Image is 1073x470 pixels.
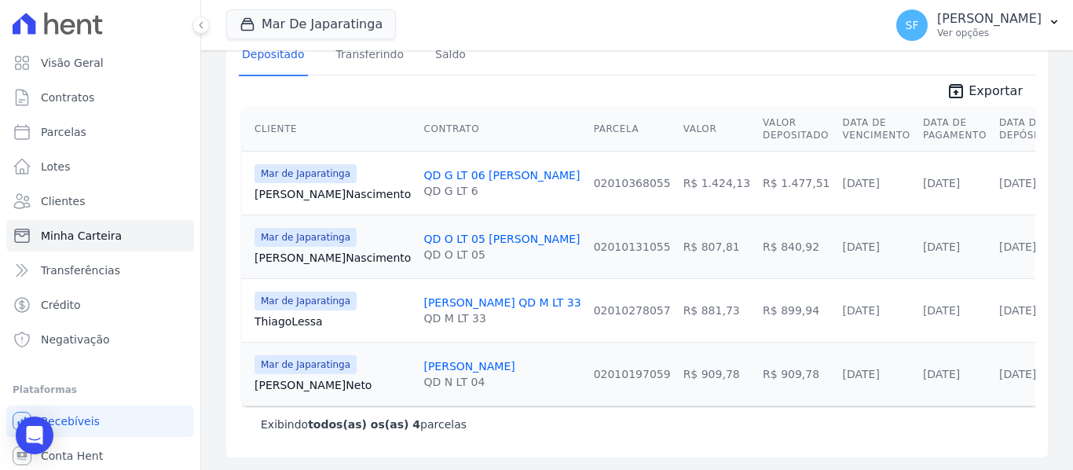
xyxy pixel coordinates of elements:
b: todos(as) os(as) 4 [308,418,420,431]
span: Negativação [41,332,110,347]
div: QD O LT 05 [423,247,580,263]
a: [DATE] [923,177,960,189]
th: Valor Depositado [756,107,836,152]
span: Lotes [41,159,71,174]
td: R$ 1.477,51 [756,151,836,215]
i: unarchive [947,82,965,101]
th: Cliente [242,107,417,152]
a: [DATE] [923,368,960,380]
a: [DATE] [843,241,880,253]
a: [DATE] [999,177,1036,189]
a: 02010131055 [594,241,671,253]
a: [PERSON_NAME]Neto [255,377,411,393]
span: Crédito [41,297,81,313]
a: [DATE] [923,241,960,253]
th: Data de Depósito [993,107,1057,152]
a: Recebíveis [6,406,194,437]
a: [DATE] [999,241,1036,253]
a: [DATE] [923,304,960,317]
a: Lotes [6,151,194,182]
a: 02010278057 [594,304,671,317]
button: Mar De Japaratinga [226,9,396,39]
span: Parcelas [41,124,86,140]
th: Data de Pagamento [917,107,993,152]
a: QD G LT 06 [PERSON_NAME] [423,169,580,182]
td: R$ 881,73 [677,278,756,342]
a: Transferências [6,255,194,286]
span: Mar de Japaratinga [255,292,357,310]
div: Plataformas [13,380,188,399]
button: SF [PERSON_NAME] Ver opções [884,3,1073,47]
a: Parcelas [6,116,194,148]
a: Minha Carteira [6,220,194,252]
span: Exportar [969,82,1023,101]
a: Transferindo [333,35,408,76]
span: Minha Carteira [41,228,122,244]
p: Exibindo parcelas [261,417,467,432]
a: [PERSON_NAME] [423,360,515,373]
a: [PERSON_NAME]Nascimento [255,186,411,202]
a: 02010368055 [594,177,671,189]
a: [PERSON_NAME]Nascimento [255,250,411,266]
th: Data de Vencimento [837,107,917,152]
span: Visão Geral [41,55,104,71]
a: [DATE] [843,177,880,189]
td: R$ 909,78 [677,342,756,406]
a: Visão Geral [6,47,194,79]
th: Parcela [588,107,677,152]
span: Transferências [41,263,120,278]
span: Mar de Japaratinga [255,228,357,247]
p: Ver opções [937,27,1042,39]
span: Clientes [41,193,85,209]
span: Mar de Japaratinga [255,355,357,374]
a: Depositado [239,35,308,76]
a: [DATE] [999,304,1036,317]
span: SF [906,20,919,31]
span: Conta Hent [41,448,103,464]
a: unarchive Exportar [934,82,1035,104]
div: QD N LT 04 [423,374,515,390]
th: Valor [677,107,756,152]
a: Negativação [6,324,194,355]
a: QD O LT 05 [PERSON_NAME] [423,233,580,245]
th: Contrato [417,107,587,152]
a: Contratos [6,82,194,113]
a: [DATE] [843,368,880,380]
div: Open Intercom Messenger [16,417,53,454]
span: Contratos [41,90,94,105]
div: QD M LT 33 [423,310,580,326]
a: ThiagoLessa [255,314,411,329]
a: Clientes [6,185,194,217]
td: R$ 899,94 [756,278,836,342]
td: R$ 807,81 [677,215,756,278]
a: [PERSON_NAME] QD M LT 33 [423,296,580,309]
a: [DATE] [999,368,1036,380]
span: Recebíveis [41,413,100,429]
div: QD G LT 6 [423,183,580,199]
p: [PERSON_NAME] [937,11,1042,27]
td: R$ 1.424,13 [677,151,756,215]
a: 02010197059 [594,368,671,380]
a: Crédito [6,289,194,321]
span: Mar de Japaratinga [255,164,357,183]
a: Saldo [432,35,469,76]
a: [DATE] [843,304,880,317]
td: R$ 909,78 [756,342,836,406]
td: R$ 840,92 [756,215,836,278]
